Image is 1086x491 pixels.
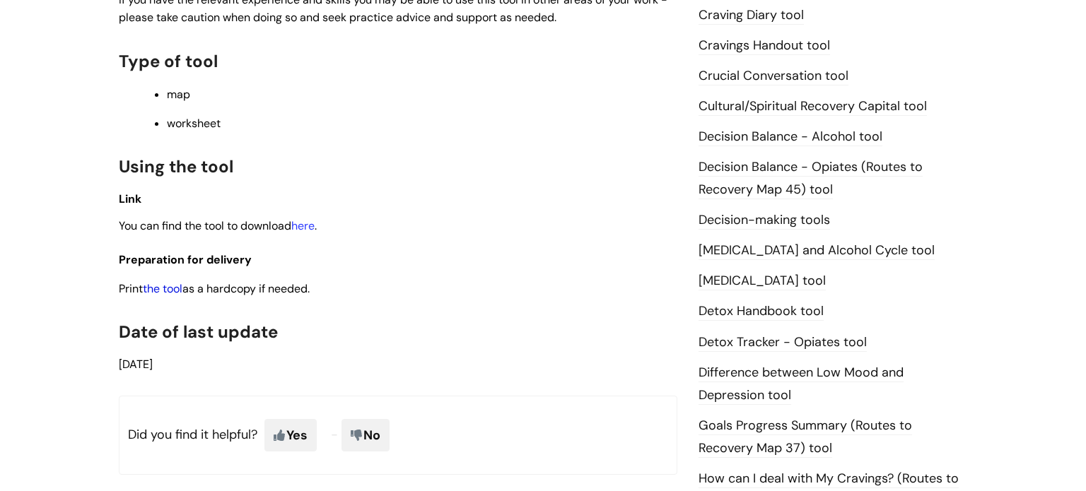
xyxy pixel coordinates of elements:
[119,155,233,177] span: Using the tool
[699,128,882,146] a: Decision Balance - Alcohol tool
[119,50,218,72] span: Type of tool
[119,252,252,267] span: Preparation for delivery
[699,333,867,352] a: Detox Tracker - Opiates tool
[699,37,830,55] a: Cravings Handout tool
[699,242,935,260] a: [MEDICAL_DATA] and Alcohol Cycle tool
[699,211,830,230] a: Decision-making tools
[699,302,824,321] a: Detox Handbook tool
[119,191,141,206] span: Link
[119,357,153,372] span: [DATE]
[699,6,804,25] a: Craving Diary tool
[119,281,310,296] span: Print as a hardcopy if needed.
[699,272,826,290] a: [MEDICAL_DATA] tool
[699,67,848,85] a: Crucial Conversation tool
[291,218,315,233] a: here
[167,116,221,131] span: worksheet
[167,87,190,102] span: map
[119,396,677,475] p: Did you find it helpful?
[341,419,390,451] span: No
[699,97,927,116] a: Cultural/Spiritual Recovery Capital tool
[264,419,317,451] span: Yes
[699,364,904,405] a: Difference between Low Mood and Depression tool
[699,417,912,458] a: Goals Progress Summary (Routes to Recovery Map 37) tool
[143,281,182,296] a: the tool
[119,218,317,233] span: You can find the tool to download .
[699,158,923,199] a: Decision Balance - Opiates (Routes to Recovery Map 45) tool
[119,321,278,343] span: Date of last update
